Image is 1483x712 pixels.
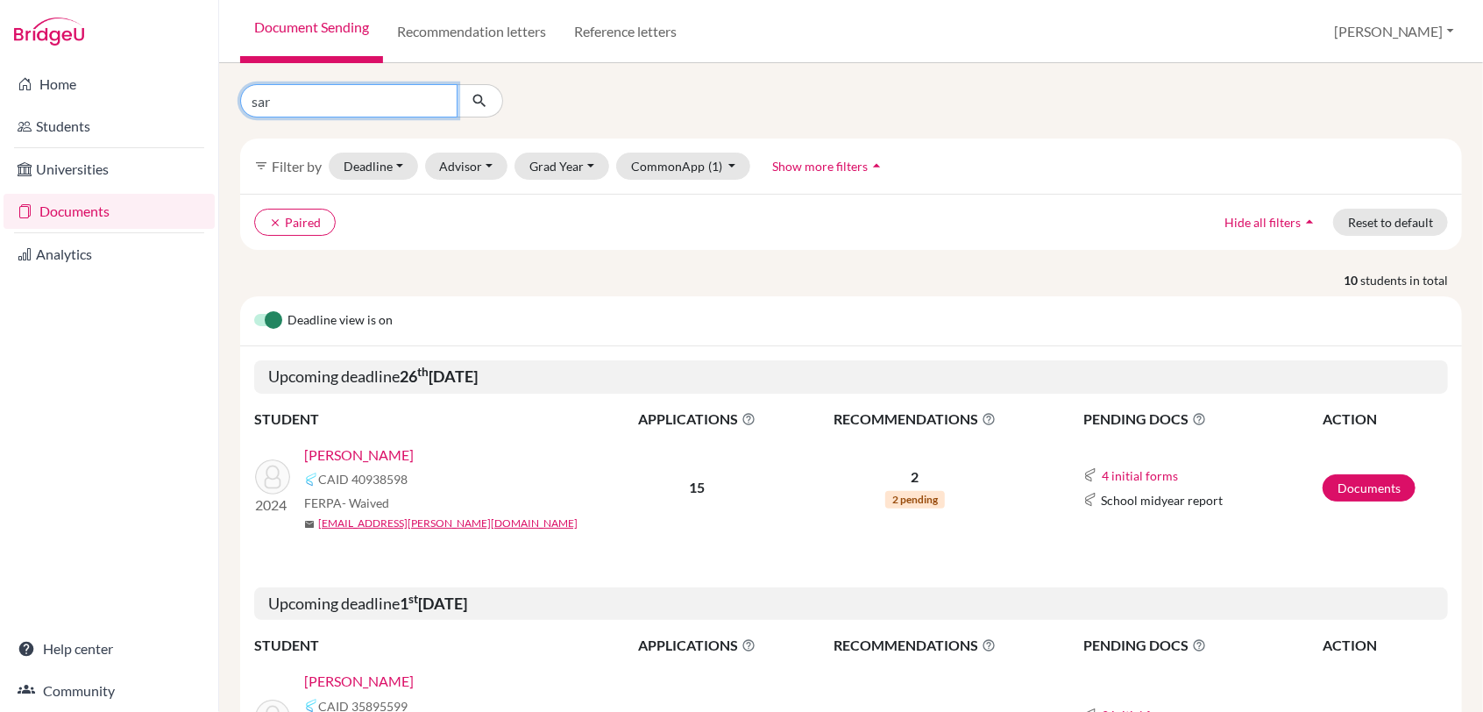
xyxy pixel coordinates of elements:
img: Common App logo [1083,493,1097,507]
span: PENDING DOCS [1083,635,1321,656]
button: Reset to default [1333,209,1448,236]
button: CommonApp(1) [616,153,751,180]
h5: Upcoming deadline [254,360,1448,394]
i: filter_list [254,159,268,173]
span: - Waived [342,495,389,510]
button: [PERSON_NAME] [1326,15,1462,48]
img: Common App logo [304,473,318,487]
input: Find student by name... [240,84,458,117]
th: ACTION [1322,408,1448,431]
span: mail [304,519,315,530]
a: Help center [4,631,215,666]
sup: st [408,592,418,606]
img: Common App logo [1083,468,1097,482]
a: Community [4,673,215,708]
span: RECOMMENDATIONS [790,409,1040,430]
span: School midyear report [1101,491,1223,509]
span: Deadline view is on [287,310,393,331]
h5: Upcoming deadline [254,587,1448,621]
span: Show more filters [772,159,868,174]
a: [PERSON_NAME] [304,671,414,692]
span: RECOMMENDATIONS [790,635,1040,656]
th: STUDENT [254,408,605,431]
b: 1 [DATE] [400,594,467,613]
span: (1) [708,159,722,174]
span: 2 pending [885,491,945,509]
a: [PERSON_NAME] [304,445,414,466]
sup: th [417,365,429,379]
span: PENDING DOCS [1083,409,1321,430]
button: 4 initial forms [1101,466,1179,486]
button: Grad Year [514,153,609,180]
button: Deadline [329,153,418,180]
p: 2024 [255,495,290,516]
strong: 10 [1344,271,1360,289]
a: Documents [1323,474,1416,502]
i: arrow_drop_up [1301,213,1318,231]
button: Hide all filtersarrow_drop_up [1210,209,1333,236]
th: ACTION [1322,634,1448,657]
i: clear [269,217,281,229]
b: 26 [DATE] [400,367,478,386]
span: FERPA [304,494,389,512]
p: 2 [790,466,1040,488]
a: [EMAIL_ADDRESS][PERSON_NAME][DOMAIN_NAME] [318,516,578,531]
a: Universities [4,152,215,187]
th: STUDENT [254,634,605,657]
b: 15 [689,479,705,495]
span: students in total [1360,271,1462,289]
a: Home [4,67,215,102]
span: APPLICATIONS [606,409,788,430]
span: Filter by [272,158,322,174]
span: APPLICATIONS [606,635,788,656]
span: CAID 40938598 [318,470,408,488]
img: Chacko, Amit Kochackan [255,459,290,495]
a: Students [4,109,215,144]
a: Analytics [4,237,215,272]
a: Documents [4,194,215,229]
span: Hide all filters [1224,215,1301,230]
button: Advisor [425,153,508,180]
i: arrow_drop_up [868,157,885,174]
img: Bridge-U [14,18,84,46]
button: Show more filtersarrow_drop_up [757,153,900,180]
button: clearPaired [254,209,336,236]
